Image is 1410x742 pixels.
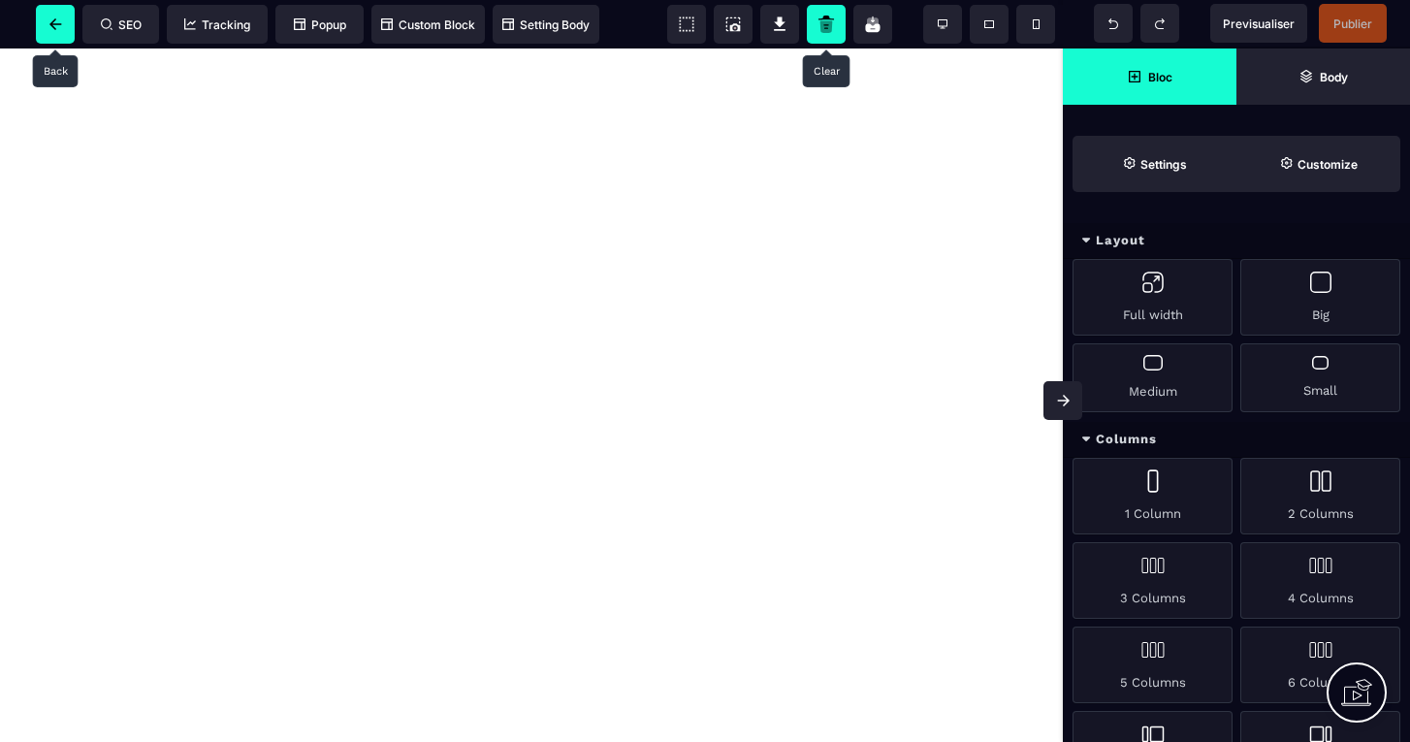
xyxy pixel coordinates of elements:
[1148,70,1172,84] strong: Bloc
[1063,48,1236,105] span: Open Blocks
[1298,157,1358,172] strong: Customize
[1063,223,1410,259] div: Layout
[1073,136,1236,192] span: Settings
[714,5,753,44] span: Screenshot
[1063,422,1410,458] div: Columns
[101,17,142,32] span: SEO
[502,17,590,32] span: Setting Body
[1223,16,1295,31] span: Previsualiser
[1333,16,1372,31] span: Publier
[294,17,346,32] span: Popup
[1236,136,1400,192] span: Open Style Manager
[1320,70,1348,84] strong: Body
[1073,259,1233,336] div: Full width
[381,17,475,32] span: Custom Block
[1240,627,1400,703] div: 6 Columns
[1240,458,1400,534] div: 2 Columns
[1140,157,1187,172] strong: Settings
[184,17,250,32] span: Tracking
[1073,458,1233,534] div: 1 Column
[1073,627,1233,703] div: 5 Columns
[1240,542,1400,619] div: 4 Columns
[1210,4,1307,43] span: Preview
[1236,48,1410,105] span: Open Layer Manager
[1073,542,1233,619] div: 3 Columns
[667,5,706,44] span: View components
[1240,343,1400,412] div: Small
[1073,343,1233,412] div: Medium
[1240,259,1400,336] div: Big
